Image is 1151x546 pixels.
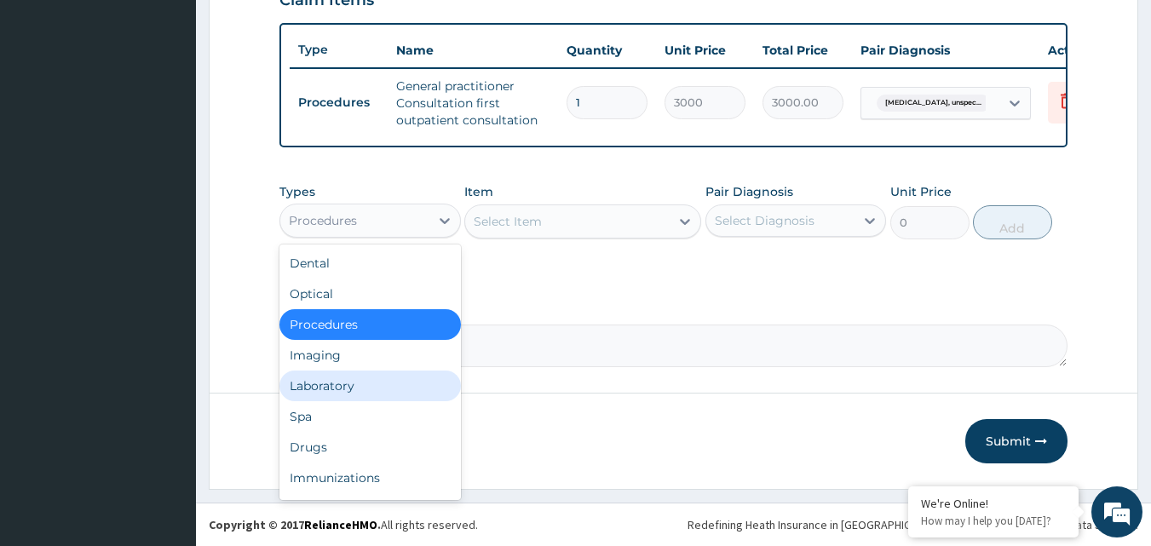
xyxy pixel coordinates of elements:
[388,69,558,137] td: General practitioner Consultation first outpatient consultation
[688,516,1138,533] div: Redefining Heath Insurance in [GEOGRAPHIC_DATA] using Telemedicine and Data Science!
[921,496,1066,511] div: We're Online!
[877,95,990,112] span: [MEDICAL_DATA], unspec...
[279,432,461,463] div: Drugs
[474,213,542,230] div: Select Item
[290,34,388,66] th: Type
[279,309,461,340] div: Procedures
[279,340,461,371] div: Imaging
[921,514,1066,528] p: How may I help you today?
[279,371,461,401] div: Laboratory
[289,212,357,229] div: Procedures
[1039,33,1125,67] th: Actions
[196,503,1151,546] footer: All rights reserved.
[754,33,852,67] th: Total Price
[715,212,814,229] div: Select Diagnosis
[279,301,1068,315] label: Comment
[279,248,461,279] div: Dental
[890,183,952,200] label: Unit Price
[705,183,793,200] label: Pair Diagnosis
[965,419,1068,463] button: Submit
[89,95,286,118] div: Chat with us now
[32,85,69,128] img: d_794563401_company_1708531726252_794563401
[656,33,754,67] th: Unit Price
[279,279,461,309] div: Optical
[558,33,656,67] th: Quantity
[852,33,1039,67] th: Pair Diagnosis
[209,517,381,532] strong: Copyright © 2017 .
[279,463,461,493] div: Immunizations
[99,164,235,336] span: We're online!
[973,205,1052,239] button: Add
[388,33,558,67] th: Name
[9,365,325,424] textarea: Type your message and hit 'Enter'
[464,183,493,200] label: Item
[290,87,388,118] td: Procedures
[279,493,461,524] div: Others
[279,401,461,432] div: Spa
[279,185,315,199] label: Types
[304,517,377,532] a: RelianceHMO
[279,9,320,49] div: Minimize live chat window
